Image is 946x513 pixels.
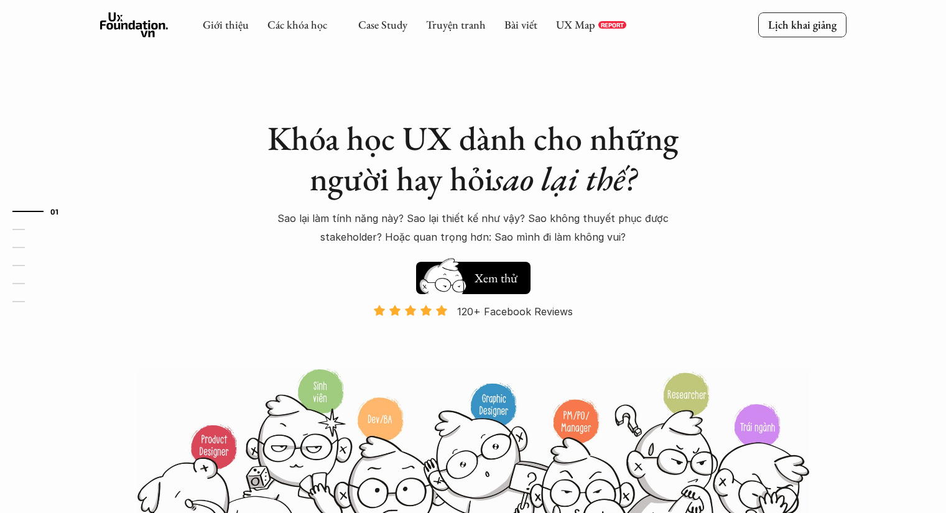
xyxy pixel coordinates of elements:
a: Xem thử [416,256,531,294]
a: UX Map [556,17,595,32]
a: 01 [12,204,72,219]
a: REPORT [598,21,626,29]
a: Giới thiệu [203,17,249,32]
p: Lịch khai giảng [768,17,837,32]
a: Bài viết [504,17,537,32]
p: 120+ Facebook Reviews [457,302,573,321]
a: 120+ Facebook Reviews [363,304,584,367]
a: Truyện tranh [426,17,486,32]
p: Sao lại làm tính năng này? Sao lại thiết kế như vậy? Sao không thuyết phục được stakeholder? Hoặc... [262,209,685,247]
h1: Khóa học UX dành cho những người hay hỏi [256,118,691,199]
h5: Xem thử [475,269,517,287]
a: Các khóa học [267,17,327,32]
a: Case Study [358,17,407,32]
a: Lịch khai giảng [758,12,846,37]
em: sao lại thế? [493,157,636,200]
p: REPORT [601,21,624,29]
strong: 01 [50,207,59,216]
